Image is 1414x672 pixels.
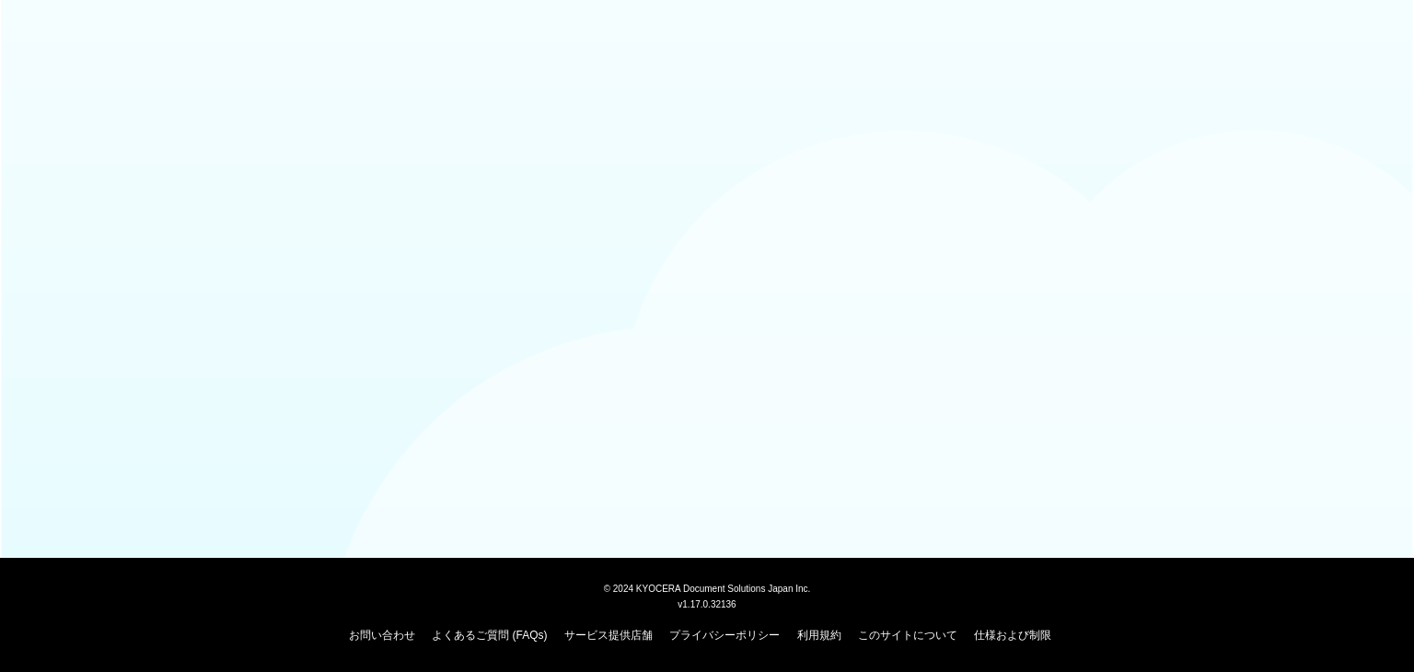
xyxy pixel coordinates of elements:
a: 仕様および制限 [974,629,1051,642]
span: © 2024 KYOCERA Document Solutions Japan Inc. [604,582,811,594]
a: 利用規約 [797,629,841,642]
a: プライバシーポリシー [669,629,780,642]
span: v1.17.0.32136 [678,598,736,609]
a: サービス提供店舗 [564,629,653,642]
a: お問い合わせ [349,629,415,642]
a: よくあるご質問 (FAQs) [432,629,547,642]
a: このサイトについて [858,629,957,642]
